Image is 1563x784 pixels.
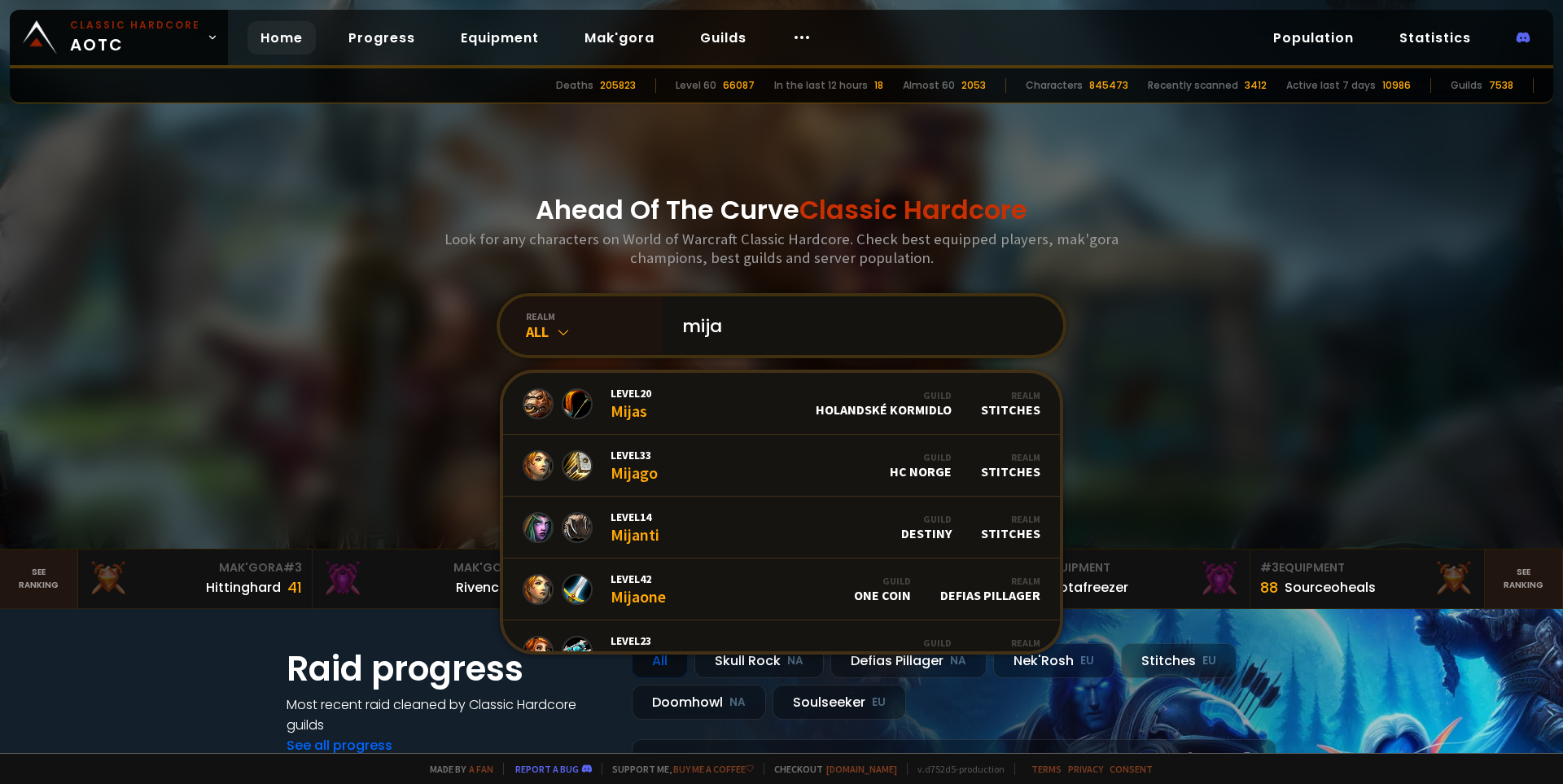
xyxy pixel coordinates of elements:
div: Soulseeker [773,685,906,720]
a: Classic HardcoreAOTC [10,10,228,65]
div: Realm [981,637,1040,649]
a: a fan [469,763,493,775]
div: Mijanti [611,510,659,545]
a: Level23MijahealGuildMud Hut GirlsRealmStitches [503,620,1060,682]
div: 2053 [961,78,986,93]
div: One coin [854,575,911,603]
div: Stitches [981,389,1040,418]
a: Level33MijagoGuildHC NorgeRealmStitches [503,435,1060,497]
div: Guild [890,451,952,463]
a: Equipment [448,21,552,55]
h3: Look for any characters on World of Warcraft Classic Hardcore. Check best equipped players, mak'g... [438,230,1125,267]
span: Support me, [602,763,754,775]
div: Mijaheal [611,633,669,668]
span: Made by [420,763,493,775]
div: Active last 7 days [1286,78,1376,93]
div: Realm [981,513,1040,525]
div: 41 [287,576,302,598]
span: Level 14 [611,510,659,524]
div: Hittinghard [206,577,281,598]
h1: Ahead Of The Curve [536,191,1027,230]
span: # 3 [1260,559,1279,576]
a: Seeranking [1485,550,1563,608]
div: Realm [981,451,1040,463]
a: Population [1260,21,1367,55]
small: NA [950,653,966,669]
div: Guild [901,513,952,525]
span: Checkout [764,763,897,775]
span: Level 33 [611,448,658,462]
div: 18 [874,78,883,93]
a: Level42MijaoneGuildOne coinRealmDefias Pillager [503,558,1060,620]
a: Progress [335,21,428,55]
div: Guild [816,389,952,401]
div: Rivench [456,577,507,598]
div: Mak'Gora [322,559,536,576]
div: Doomhowl [632,685,766,720]
div: Nek'Rosh [993,643,1114,678]
div: Realm [981,389,1040,401]
span: Classic Hardcore [799,191,1027,228]
div: Sourceoheals [1285,577,1376,598]
small: EU [1202,653,1216,669]
a: Buy me a coffee [673,763,754,775]
a: Consent [1110,763,1153,775]
div: Equipment [1026,559,1240,576]
div: Skull Rock [694,643,824,678]
div: Mak'Gora [88,559,302,576]
a: Home [247,21,316,55]
a: Mak'gora [571,21,668,55]
small: NA [787,653,803,669]
a: Level20MijasGuildHolandské KormidloRealmStitches [503,373,1060,435]
h4: Most recent raid cleaned by Classic Hardcore guilds [287,694,612,735]
div: Defias Pillager [940,575,1040,603]
span: AOTC [70,18,200,57]
div: Defias Pillager [830,643,987,678]
div: 10986 [1382,78,1411,93]
div: 205823 [600,78,636,93]
div: 845473 [1089,78,1128,93]
a: Terms [1031,763,1062,775]
div: 88 [1260,576,1278,598]
a: [DATE]zgpetri on godDefias Pillager8 /90 [632,739,1276,782]
a: Guilds [687,21,760,55]
div: Mud Hut Girls [859,637,952,665]
span: # 3 [283,559,302,576]
div: Notafreezer [1050,577,1128,598]
div: Characters [1026,78,1083,93]
div: Stitches [981,637,1040,665]
div: Equipment [1260,559,1474,576]
div: Almost 60 [903,78,955,93]
div: realm [526,310,663,322]
div: Realm [940,575,1040,587]
div: Level 60 [676,78,716,93]
div: Recently scanned [1148,78,1238,93]
a: Statistics [1386,21,1484,55]
span: v. d752d5 - production [907,763,1005,775]
div: In the last 12 hours [774,78,868,93]
div: Mijas [611,386,651,421]
div: Guild [854,575,911,587]
small: EU [1080,653,1094,669]
div: Stitches [981,451,1040,480]
a: See all progress [287,736,392,755]
a: Privacy [1068,763,1103,775]
div: Holandské Kormidlo [816,389,952,418]
div: Stitches [981,513,1040,541]
span: Level 42 [611,572,666,586]
div: Deaths [556,78,593,93]
div: Mijaone [611,572,666,607]
div: All [526,322,663,341]
div: 66087 [723,78,755,93]
div: HC Norge [890,451,952,480]
div: Mijago [611,448,658,483]
a: #2Equipment88Notafreezer [1016,550,1250,608]
small: EU [872,694,886,711]
a: Report a bug [515,763,579,775]
span: Level 23 [611,633,669,648]
small: Classic Hardcore [70,18,200,33]
div: Guild [859,637,952,649]
a: Mak'Gora#3Hittinghard41 [78,550,313,608]
div: Guilds [1451,78,1482,93]
div: Stitches [1121,643,1237,678]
